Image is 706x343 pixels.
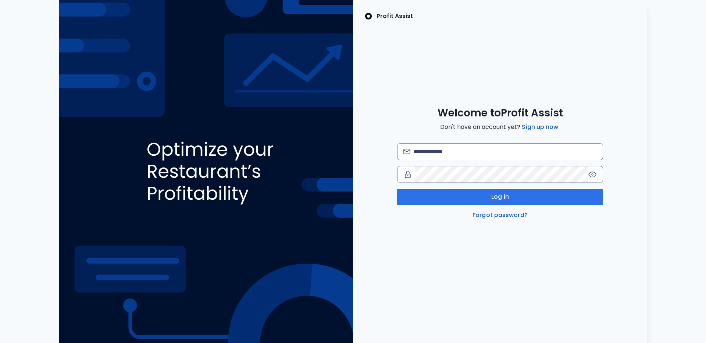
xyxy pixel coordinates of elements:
[471,211,529,220] a: Forgot password?
[440,123,560,131] span: Don't have an account yet?
[438,106,563,120] span: Welcome to Profit Assist
[491,192,509,201] span: Log in
[397,189,603,205] button: Log in
[520,123,560,131] a: Sign up now
[365,12,372,21] img: SpotOn Logo
[403,149,410,154] img: email
[377,12,413,21] p: Profit Assist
